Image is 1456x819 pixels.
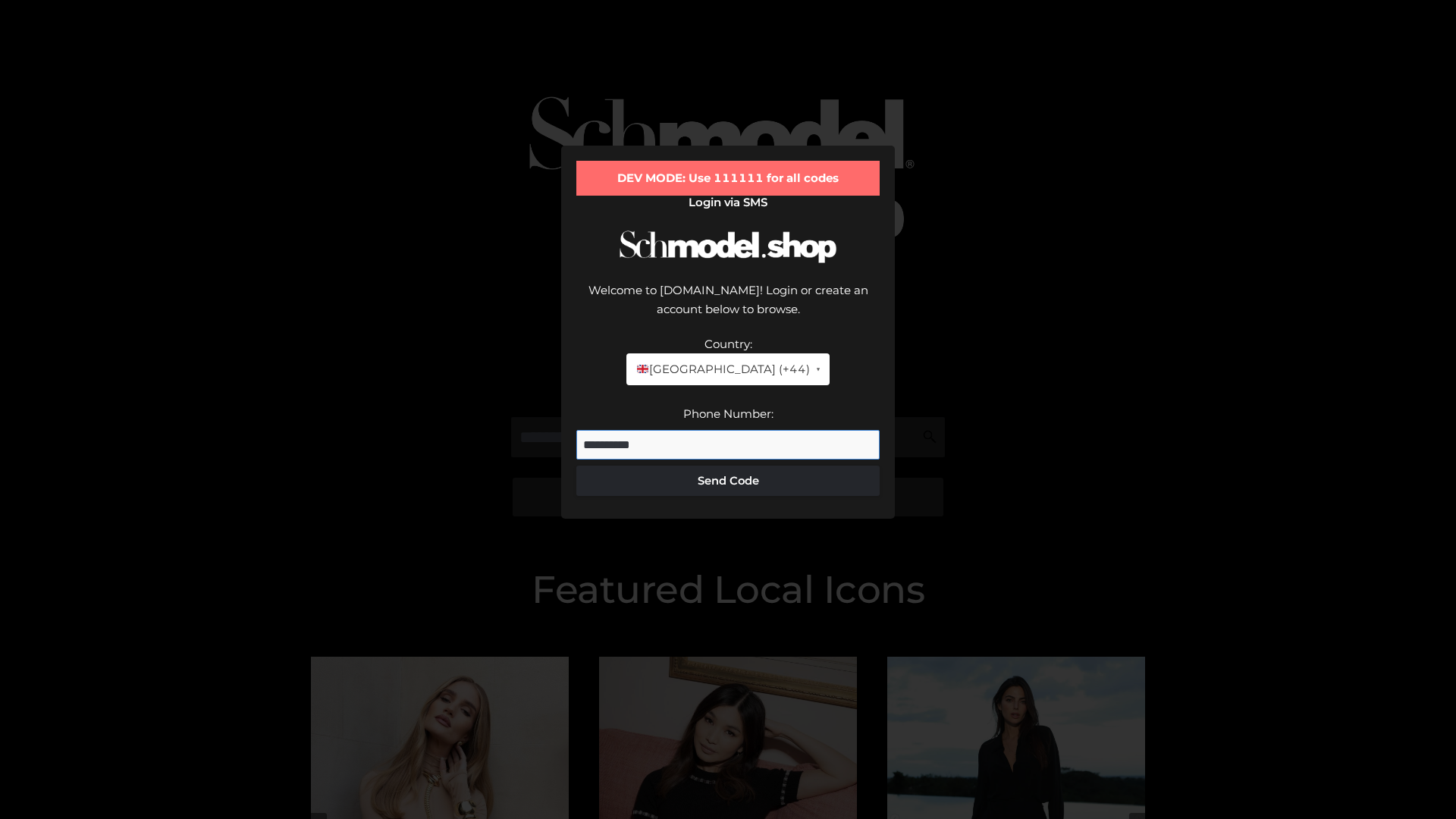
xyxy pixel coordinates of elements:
[576,161,880,196] div: DEV MODE: Use 111111 for all codes
[704,337,752,351] label: Country:
[635,359,809,379] span: [GEOGRAPHIC_DATA] (+44)
[576,196,880,209] h2: Login via SMS
[614,217,842,277] img: Schmodel Logo
[637,363,648,375] img: 🇬🇧
[683,406,773,421] label: Phone Number:
[576,281,880,334] div: Welcome to [DOMAIN_NAME]! Login or create an account below to browse.
[576,466,880,496] button: Send Code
